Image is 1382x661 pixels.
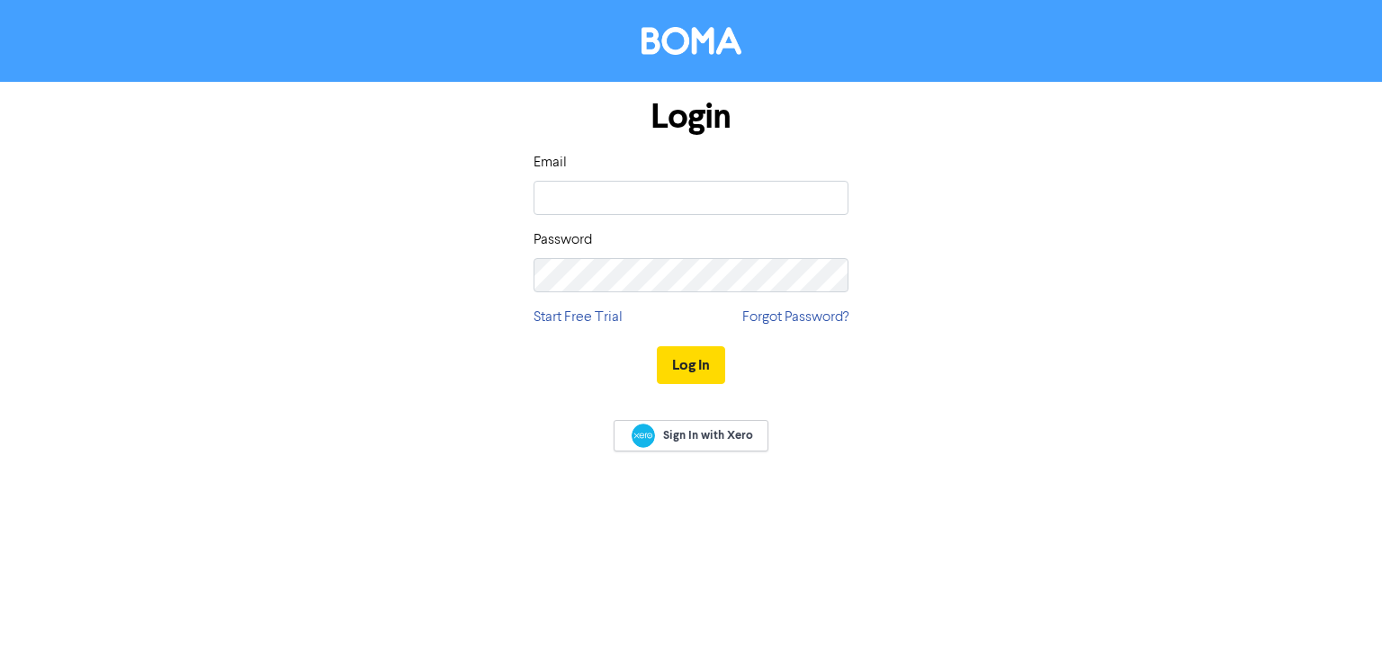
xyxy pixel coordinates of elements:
[642,27,741,55] img: BOMA Logo
[534,152,567,174] label: Email
[657,346,725,384] button: Log In
[534,307,623,328] a: Start Free Trial
[742,307,848,328] a: Forgot Password?
[663,427,753,443] span: Sign In with Xero
[614,420,768,451] a: Sign In with Xero
[632,424,655,448] img: Xero logo
[534,229,592,251] label: Password
[534,96,848,138] h1: Login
